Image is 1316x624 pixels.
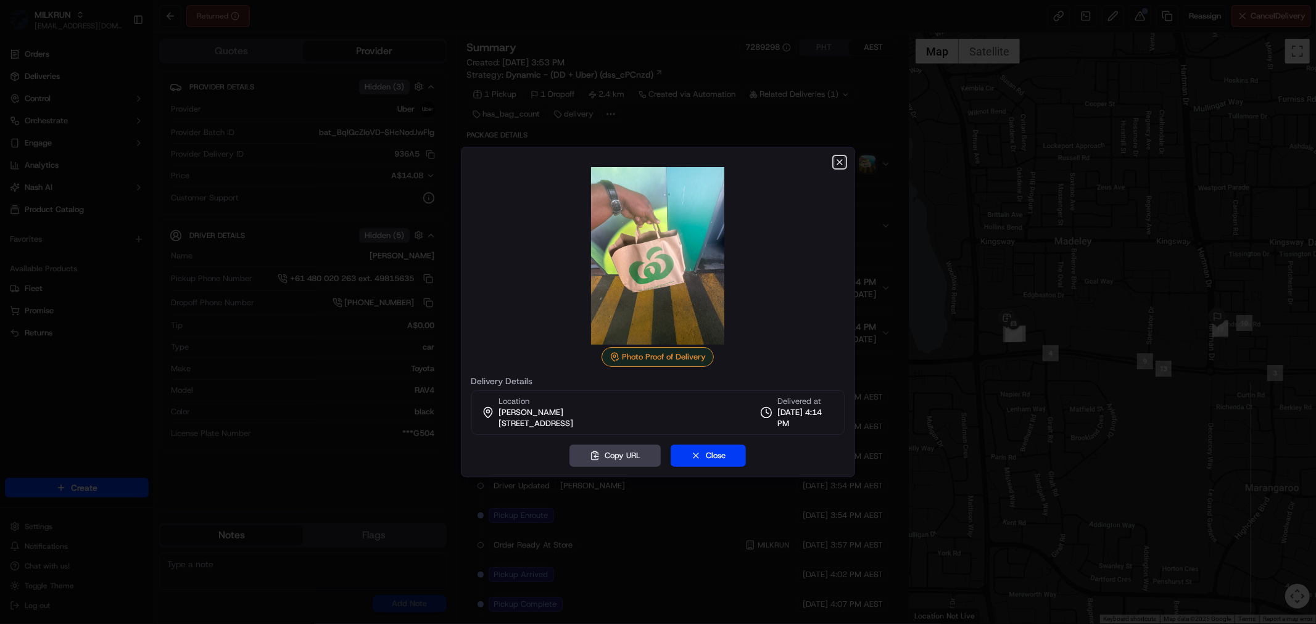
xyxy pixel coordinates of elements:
div: Photo Proof of Delivery [602,347,714,367]
span: Delivered at [777,396,834,407]
span: [DATE] 4:14 PM [777,407,834,429]
span: Location [499,396,530,407]
button: Copy URL [569,445,661,467]
button: Close [671,445,746,467]
span: [STREET_ADDRESS] [499,418,574,429]
img: photo_proof_of_delivery image [569,167,747,345]
label: Delivery Details [471,377,845,385]
span: [PERSON_NAME] [499,407,564,418]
